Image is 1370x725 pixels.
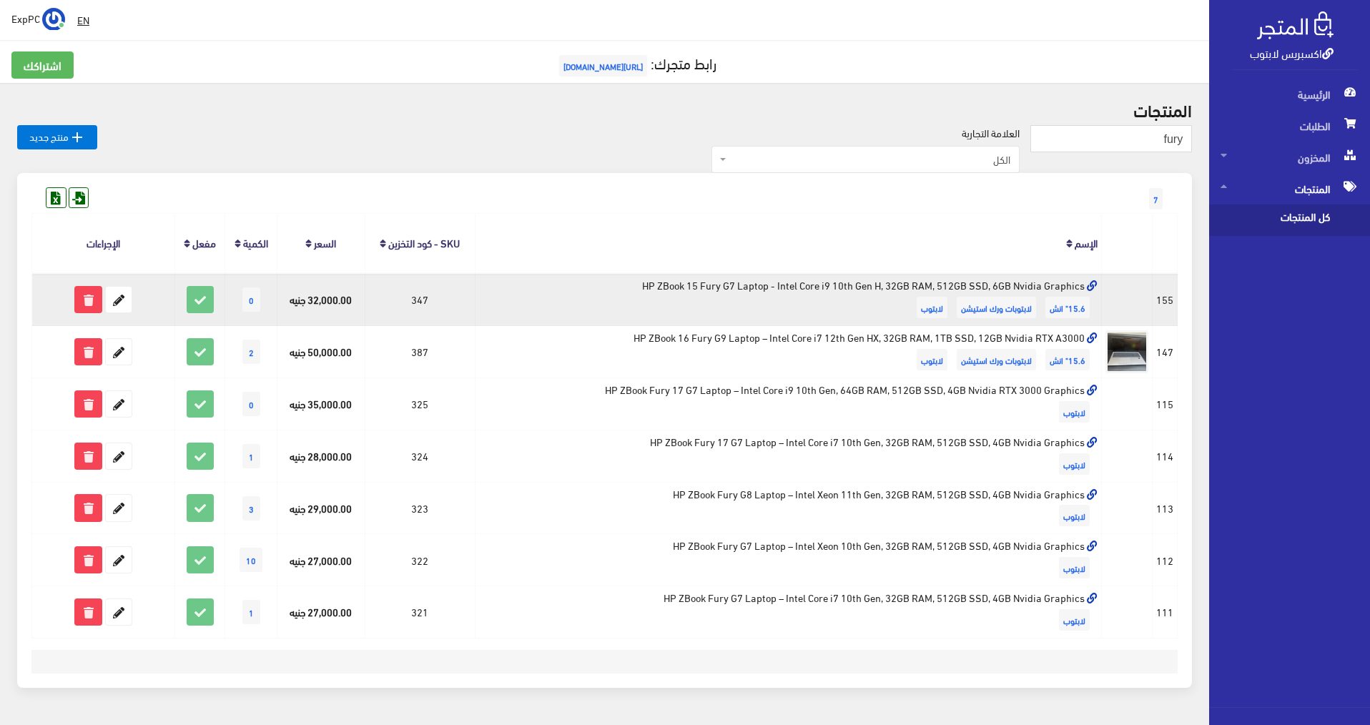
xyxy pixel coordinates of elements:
span: 0 [242,287,260,312]
img: ... [42,8,65,31]
span: ExpPC [11,9,40,27]
td: 112 [1153,534,1178,586]
iframe: Drift Widget Chat Controller [17,627,72,681]
span: لابتوب [1059,453,1090,475]
span: 1 [242,444,260,468]
span: المخزون [1221,142,1359,173]
span: 7 [1149,188,1163,209]
td: 325 [365,378,475,430]
span: الكل [711,146,1020,173]
span: لابتوب [1059,505,1090,526]
a: EN [72,7,95,33]
span: لابتوب [1059,609,1090,631]
td: HP ZBook Fury G8 Laptop – Intel Xeon 11th Gen, 32GB RAM, 512GB SSD, 4GB Nvidia Graphics [475,482,1102,534]
td: HP ZBook Fury 17 G7 Laptop – Intel Core i7 10th Gen, 32GB RAM, 512GB SSD, 4GB Nvidia Graphics [475,430,1102,482]
span: لابتوب [1059,401,1090,423]
td: 347 [365,273,475,325]
input: بحث... [1030,125,1192,152]
span: 2 [242,340,260,364]
a: مفعل [192,232,216,252]
a: ... ExpPC [11,7,65,30]
th: الإجراءات [32,214,175,273]
td: 323 [365,482,475,534]
span: 15.6" انش [1045,297,1090,318]
a: المنتجات [1209,173,1370,204]
td: 27,000.00 جنيه [277,586,365,638]
span: لابتوبات ورك استيشن [957,297,1036,318]
td: 50,000.00 جنيه [277,326,365,378]
span: لابتوب [917,349,947,370]
span: لابتوبات ورك استيشن [957,349,1036,370]
td: 321 [365,586,475,638]
td: 113 [1153,482,1178,534]
span: 15.6" انش [1045,349,1090,370]
td: HP ZBook Fury G7 Laptop – Intel Xeon 10th Gen, 32GB RAM, 512GB SSD, 4GB Nvidia Graphics [475,534,1102,586]
span: 0 [242,392,260,416]
td: 115 [1153,378,1178,430]
td: 28,000.00 جنيه [277,430,365,482]
span: 3 [242,496,260,521]
a: الإسم [1075,232,1098,252]
a: منتج جديد [17,125,97,149]
td: HP ZBook Fury 17 G7 Laptop – Intel Core i9 10th Gen, 64GB RAM, 512GB SSD, 4GB Nvidia RTX 3000 Gra... [475,378,1102,430]
td: 324 [365,430,475,482]
td: 29,000.00 جنيه [277,482,365,534]
label: العلامة التجارية [962,125,1020,141]
td: HP ZBook 15 Fury G7 Laptop - Intel Core i9 10th Gen H, 32GB RAM, 512GB SSD, 6GB Nvidia Graphics [475,273,1102,325]
a: الرئيسية [1209,79,1370,110]
td: 111 [1153,586,1178,638]
a: الكمية [243,232,268,252]
span: لابتوب [1059,557,1090,578]
img: hp-zbook-16-fury-g9-laptop-intel-core-i7-12th-gen-hx-32gb-ram-1tb-ssd-12gb-nvidia-rtx-a3000.jpg [1105,330,1148,373]
td: 114 [1153,430,1178,482]
td: 147 [1153,326,1178,378]
td: 322 [365,534,475,586]
td: 27,000.00 جنيه [277,534,365,586]
span: المنتجات [1221,173,1359,204]
span: لابتوب [917,297,947,318]
a: SKU - كود التخزين [388,232,460,252]
span: الكل [729,152,1010,167]
td: 387 [365,326,475,378]
a: المخزون [1209,142,1370,173]
td: 35,000.00 جنيه [277,378,365,430]
a: الطلبات [1209,110,1370,142]
span: الطلبات [1221,110,1359,142]
a: رابط متجرك:[URL][DOMAIN_NAME] [556,49,716,76]
span: 10 [240,548,262,572]
td: 155 [1153,273,1178,325]
td: HP ZBook Fury G7 Laptop – Intel Core i7 10th Gen, 32GB RAM, 512GB SSD, 4GB Nvidia Graphics [475,586,1102,638]
a: السعر [314,232,336,252]
span: كل المنتجات [1221,204,1329,236]
h2: المنتجات [17,100,1192,119]
u: EN [77,11,89,29]
span: 1 [242,600,260,624]
i:  [69,129,86,146]
span: الرئيسية [1221,79,1359,110]
a: اكسبريس لابتوب [1250,42,1334,63]
img: . [1257,11,1334,39]
a: كل المنتجات [1209,204,1370,236]
span: [URL][DOMAIN_NAME] [559,55,647,77]
a: اشتراكك [11,51,74,79]
td: HP ZBook 16 Fury G9 Laptop – Intel Core i7 12th Gen HX, 32GB RAM, 1TB SSD, 12GB Nvidia RTX A3000 [475,326,1102,378]
td: 32,000.00 جنيه [277,273,365,325]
